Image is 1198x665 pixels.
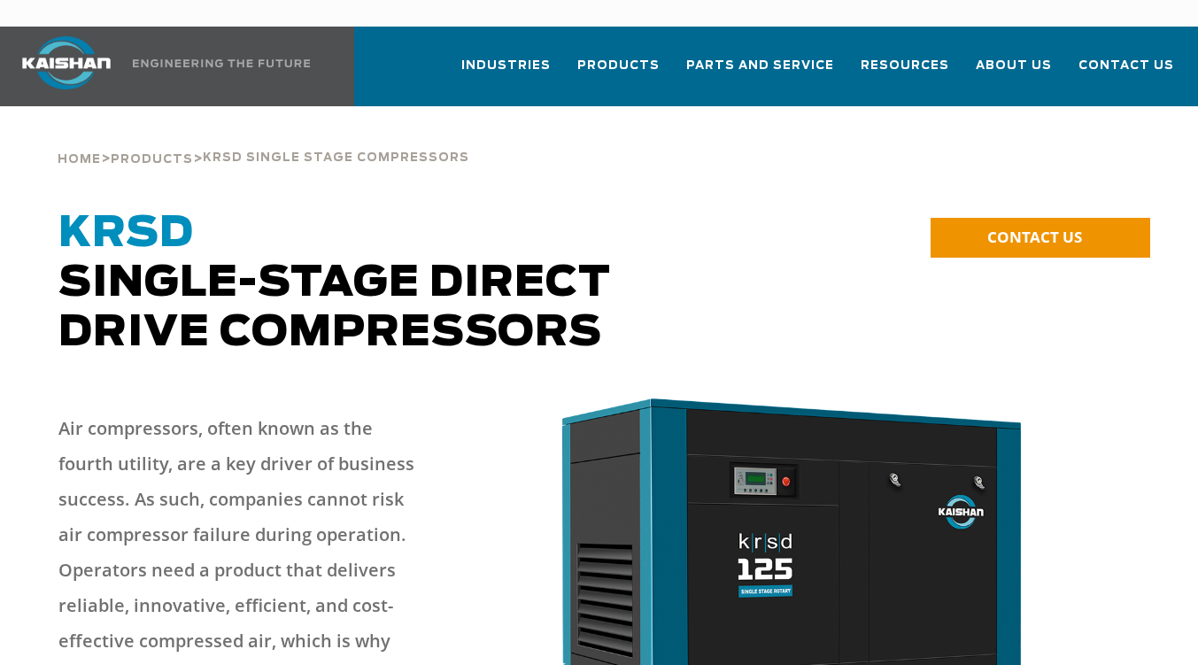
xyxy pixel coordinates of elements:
span: CONTACT US [987,227,1082,247]
a: Resources [861,43,949,103]
a: Parts and Service [686,43,834,103]
a: About Us [976,43,1052,103]
span: Industries [461,56,551,76]
a: CONTACT US [931,218,1150,258]
span: Resources [861,56,949,76]
span: Home [58,154,101,166]
a: Contact Us [1078,43,1174,103]
span: krsd single stage compressors [203,152,469,164]
span: Parts and Service [686,56,834,76]
a: Industries [461,43,551,103]
img: Engineering the future [133,59,310,67]
a: Products [111,151,193,166]
span: Single-Stage Direct Drive Compressors [58,213,611,354]
a: Home [58,151,101,166]
span: Products [577,56,660,76]
span: Products [111,154,193,166]
span: KRSD [58,213,194,255]
span: About Us [976,56,1052,76]
div: > > [58,106,469,174]
span: Contact Us [1078,56,1174,76]
a: Products [577,43,660,103]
